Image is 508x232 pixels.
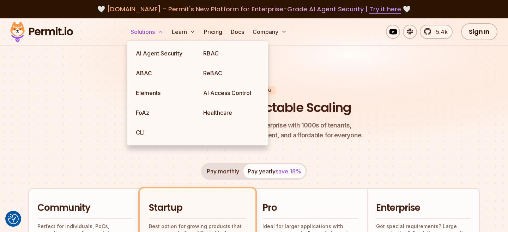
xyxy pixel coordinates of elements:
[7,20,76,44] img: Permit logo
[376,202,471,214] h2: Enterprise
[17,4,491,14] div: 🤍 🤍
[130,43,198,63] a: AI Agent Security
[130,63,198,83] a: ABAC
[198,63,265,83] a: ReBAC
[228,25,247,39] a: Docs
[461,23,497,40] a: Sign In
[369,5,401,14] a: Try it here
[198,43,265,63] a: RBAC
[8,214,19,224] img: Revisit consent button
[130,83,198,103] a: Elements
[130,123,198,142] a: CLI
[202,164,243,178] button: Pay monthly
[130,103,198,123] a: FoAz
[107,5,401,13] span: [DOMAIN_NAME] - Permit's New Platform for Enterprise-Grade AI Agent Security |
[432,28,448,36] span: 5.4k
[8,214,19,224] button: Consent Preferences
[198,83,265,103] a: AI Access Control
[149,202,246,214] h2: Startup
[420,25,453,39] a: 5.4k
[198,103,265,123] a: Healthcare
[169,25,198,39] button: Learn
[250,25,290,39] button: Company
[201,25,225,39] a: Pricing
[262,202,358,214] h2: Pro
[37,202,133,214] h2: Community
[128,25,166,39] button: Solutions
